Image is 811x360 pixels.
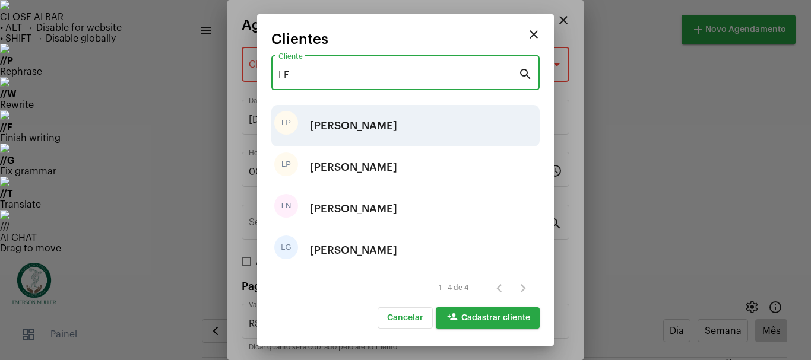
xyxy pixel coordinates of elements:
[439,284,468,292] div: 1 - 4 de 4
[387,314,423,322] span: Cancelar
[378,307,433,329] button: Cancelar
[445,311,460,326] mat-icon: person_add
[511,276,535,300] button: Próxima página
[445,314,530,322] span: Cadastrar cliente
[436,307,540,329] button: Cadastrar cliente
[487,276,511,300] button: Página anterior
